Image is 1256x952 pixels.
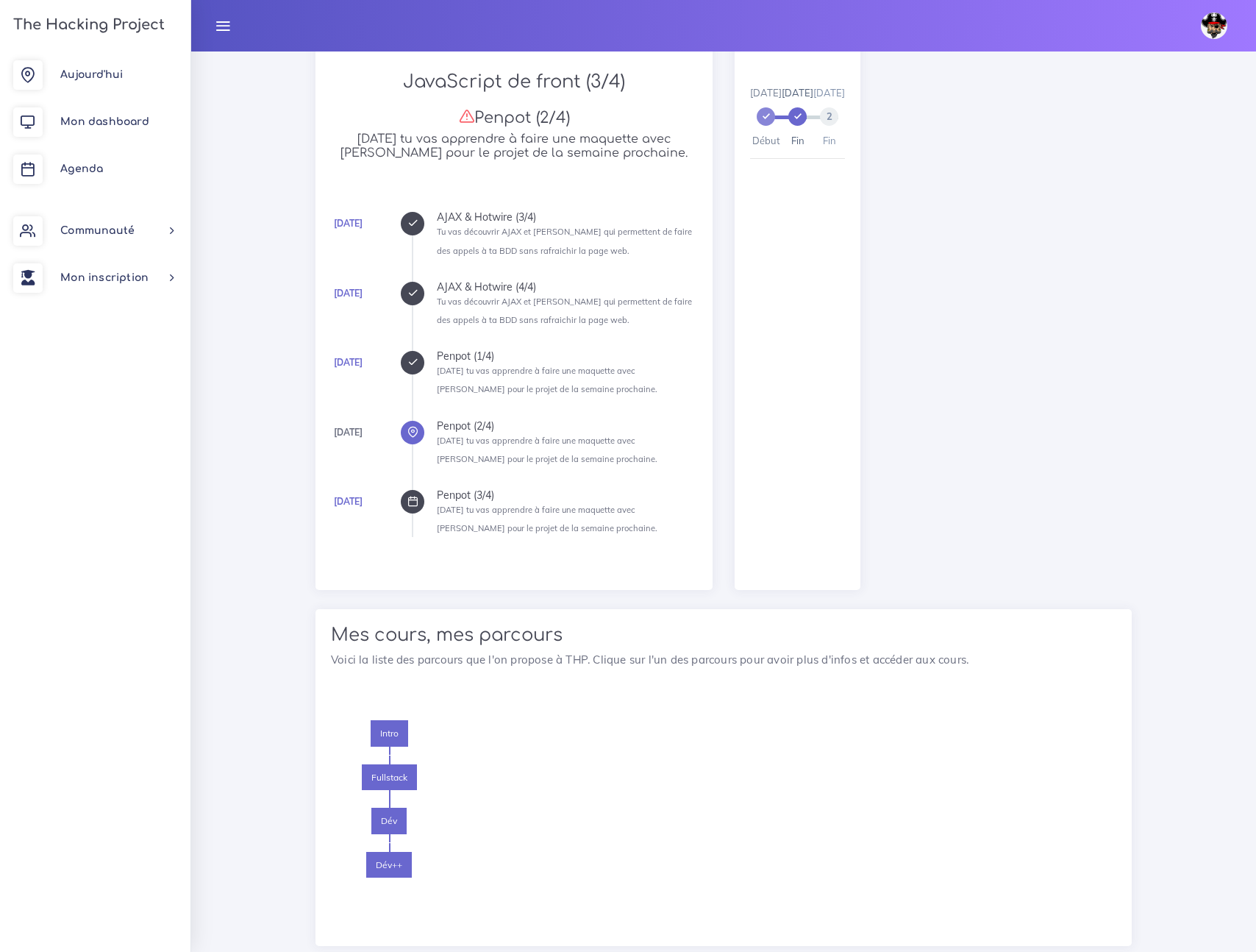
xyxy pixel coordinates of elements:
[757,107,775,126] span: 0
[331,108,697,127] h3: Penpot (2/4)
[437,490,697,500] div: Penpot (3/4)
[437,421,697,431] div: Penpot (2/4)
[791,135,804,146] span: Fin
[371,720,408,747] span: Intro
[813,87,845,99] span: [DATE]
[331,132,697,160] h5: [DATE] tu vas apprendre à faire une maquette avec [PERSON_NAME] pour le projet de la semaine proc...
[60,163,103,174] span: Agenda
[1201,13,1227,39] img: avatar
[437,505,657,533] small: [DATE] tu vas apprendre à faire une maquette avec [PERSON_NAME] pour le projet de la semaine proc...
[331,651,1116,669] p: Voici la liste des parcours que l'on propose à THP. Clique sur l'un des parcours pour avoir plus ...
[334,425,363,441] div: [DATE]
[371,808,407,834] span: Dév
[437,366,657,394] small: [DATE] tu vas apprendre à faire une maquette avec [PERSON_NAME] pour le projet de la semaine proc...
[823,135,836,146] span: Fin
[437,227,692,255] small: Tu vas découvrir AJAX et [PERSON_NAME] qui permettent de faire des appels à ta BDD sans rafraichi...
[334,218,363,229] a: [DATE]
[437,296,692,325] small: Tu vas découvrir AJAX et [PERSON_NAME] qui permettent de faire des appels à ta BDD sans rafraichi...
[782,87,813,99] span: [DATE]
[9,17,165,33] h3: The Hacking Project
[437,282,697,292] div: AJAX & Hotwire (4/4)
[366,852,412,878] span: Dév++
[750,87,782,99] span: [DATE]
[820,107,838,126] span: 2
[752,135,780,146] span: Début
[60,225,135,236] span: Communauté
[334,496,363,507] a: [DATE]
[788,107,807,126] span: 1
[60,116,149,127] span: Mon dashboard
[362,764,417,791] span: Fullstack
[60,272,149,283] span: Mon inscription
[331,625,1116,646] h2: Mes cours, mes parcours
[334,357,363,368] a: [DATE]
[60,69,123,80] span: Aujourd'hui
[331,71,697,93] h2: JavaScript de front (3/4)
[437,436,657,464] small: [DATE] tu vas apprendre à faire une maquette avec [PERSON_NAME] pour le projet de la semaine proc...
[437,351,697,361] div: Penpot (1/4)
[437,212,697,222] div: AJAX & Hotwire (3/4)
[334,288,363,299] a: [DATE]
